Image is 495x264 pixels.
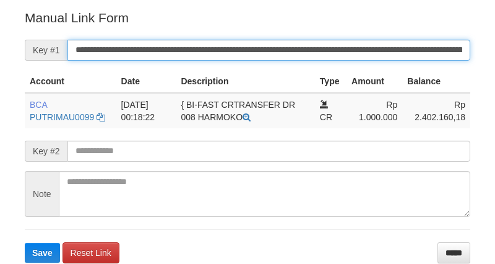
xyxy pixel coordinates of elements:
[30,112,94,122] a: PUTRIMAU0099
[32,248,53,258] span: Save
[116,93,176,128] td: [DATE] 00:18:22
[25,141,67,162] span: Key #2
[25,243,60,263] button: Save
[25,40,67,61] span: Key #1
[25,70,116,93] th: Account
[25,9,470,27] p: Manual Link Form
[402,70,470,93] th: Balance
[176,70,314,93] th: Description
[62,242,119,263] a: Reset Link
[97,112,105,122] a: Copy PUTRIMAU0099 to clipboard
[402,93,470,128] td: Rp 2.402.160,18
[346,93,402,128] td: Rp 1.000.000
[346,70,402,93] th: Amount
[176,93,314,128] td: { BI-FAST CRTRANSFER DR 008 HARMOKO
[71,248,111,258] span: Reset Link
[315,70,346,93] th: Type
[320,112,332,122] span: CR
[116,70,176,93] th: Date
[25,171,59,217] span: Note
[30,100,47,110] span: BCA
